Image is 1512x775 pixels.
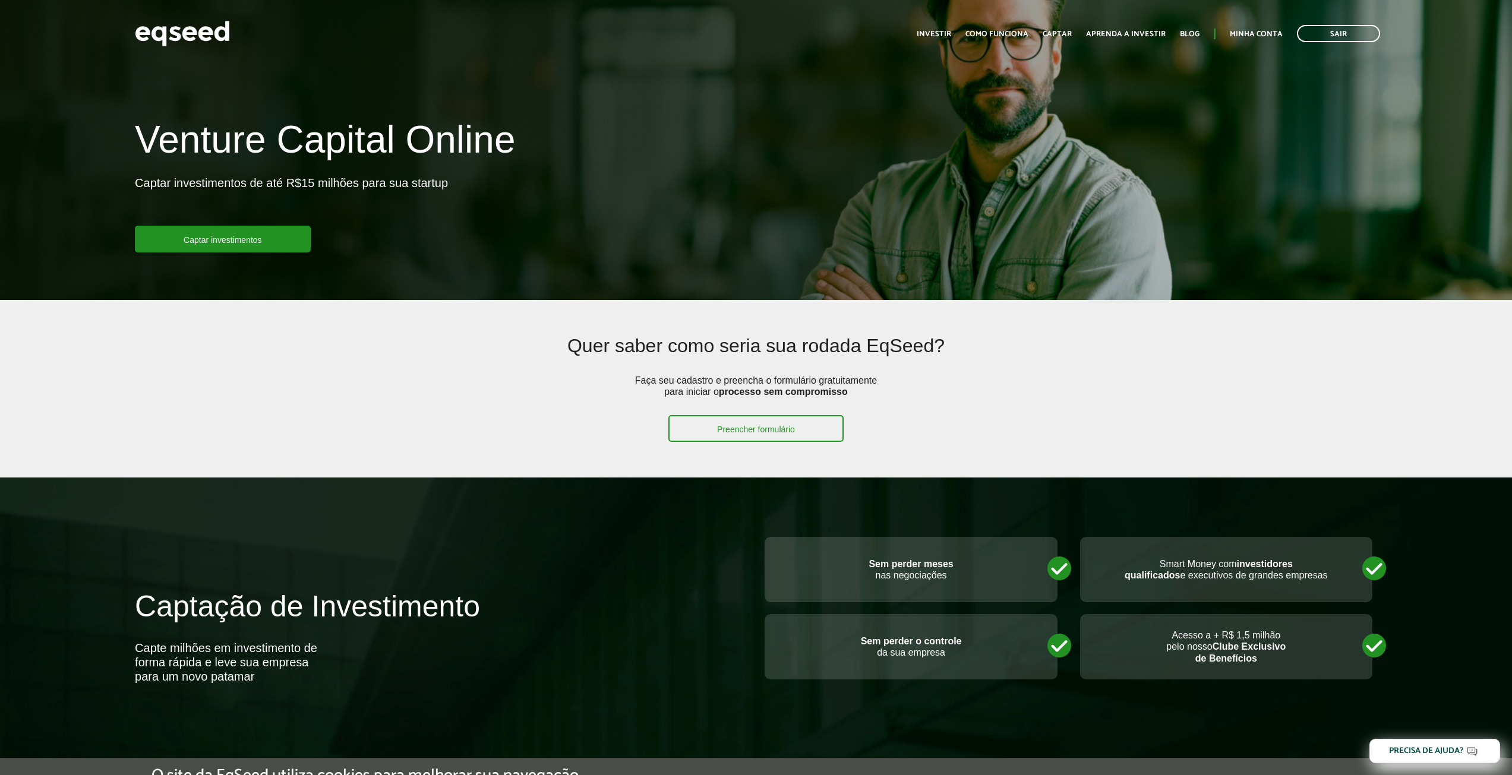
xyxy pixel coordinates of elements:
strong: Sem perder meses [869,559,953,569]
h1: Venture Capital Online [135,119,515,166]
a: Preencher formulário [668,415,844,442]
a: Minha conta [1230,30,1283,38]
a: Captar investimentos [135,226,311,252]
strong: processo sem compromisso [719,387,848,397]
strong: investidores qualificados [1125,559,1293,580]
a: Sair [1297,25,1380,42]
a: Blog [1180,30,1200,38]
p: Smart Money com e executivos de grandes empresas [1092,558,1361,581]
a: Investir [917,30,951,38]
p: Acesso a + R$ 1,5 milhão pelo nosso [1092,630,1361,664]
div: Capte milhões em investimento de forma rápida e leve sua empresa para um novo patamar [135,641,325,684]
strong: Clube Exclusivo de Benefícios [1195,641,1286,663]
p: Captar investimentos de até R$15 milhões para sua startup [135,176,448,226]
p: da sua empresa [776,635,1045,658]
a: Aprenda a investir [1086,30,1166,38]
img: EqSeed [135,18,230,49]
a: Como funciona [965,30,1028,38]
h2: Captação de Investimento [135,590,747,641]
p: nas negociações [776,558,1045,581]
p: Faça seu cadastro e preencha o formulário gratuitamente para iniciar o [631,375,880,415]
h2: Quer saber como seria sua rodada EqSeed? [261,336,1251,374]
strong: Sem perder o controle [861,636,962,646]
a: Captar [1043,30,1072,38]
